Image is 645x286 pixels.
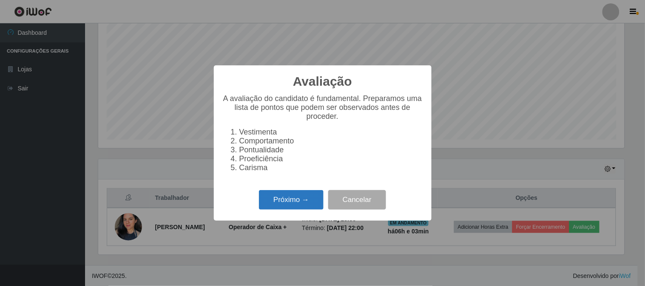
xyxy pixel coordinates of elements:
li: Carisma [239,163,423,172]
li: Proeficiência [239,154,423,163]
button: Cancelar [328,190,386,210]
h2: Avaliação [293,74,352,89]
button: Próximo → [259,190,324,210]
li: Comportamento [239,137,423,146]
p: A avaliação do candidato é fundamental. Preparamos uma lista de pontos que podem ser observados a... [222,94,423,121]
li: Vestimenta [239,128,423,137]
li: Pontualidade [239,146,423,154]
